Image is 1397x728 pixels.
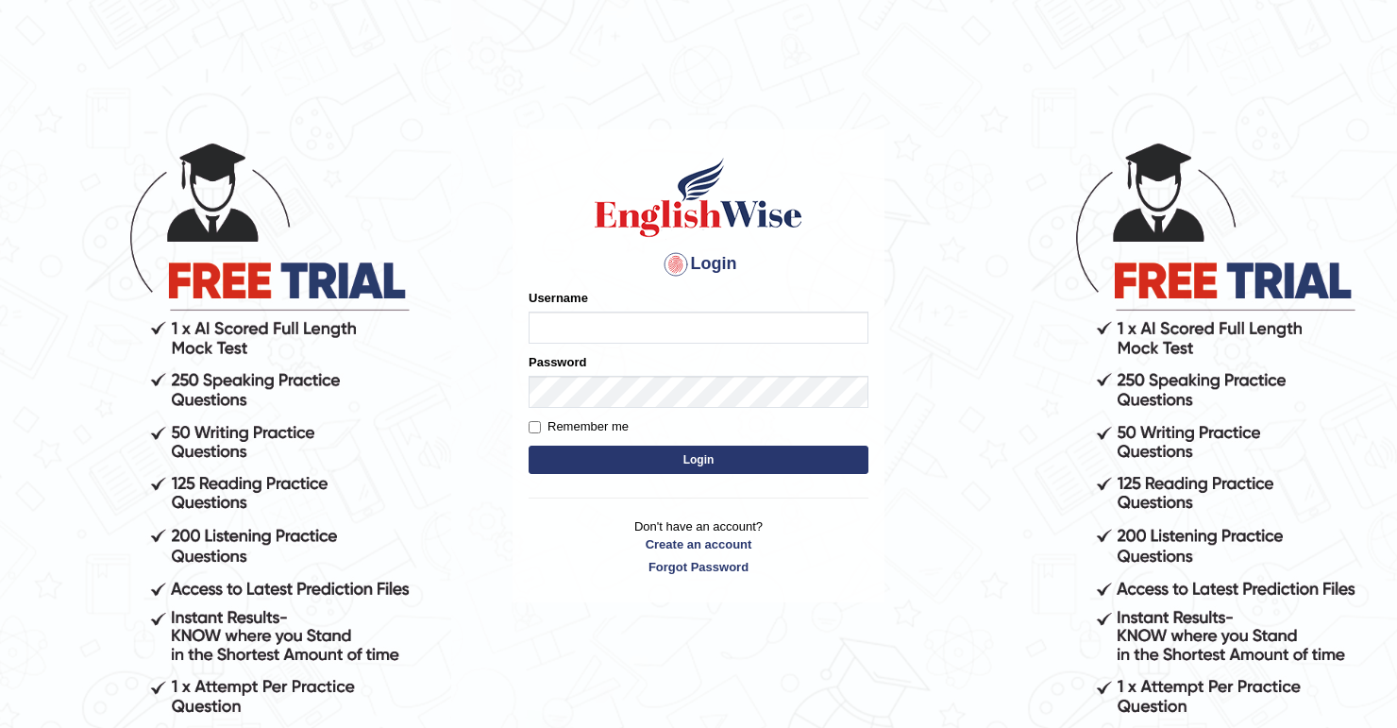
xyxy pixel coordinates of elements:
h4: Login [529,249,868,279]
input: Remember me [529,421,541,433]
a: Create an account [529,535,868,553]
p: Don't have an account? [529,517,868,576]
label: Remember me [529,417,629,436]
label: Password [529,353,586,371]
button: Login [529,446,868,474]
a: Forgot Password [529,558,868,576]
img: Logo of English Wise sign in for intelligent practice with AI [591,155,806,240]
label: Username [529,289,588,307]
